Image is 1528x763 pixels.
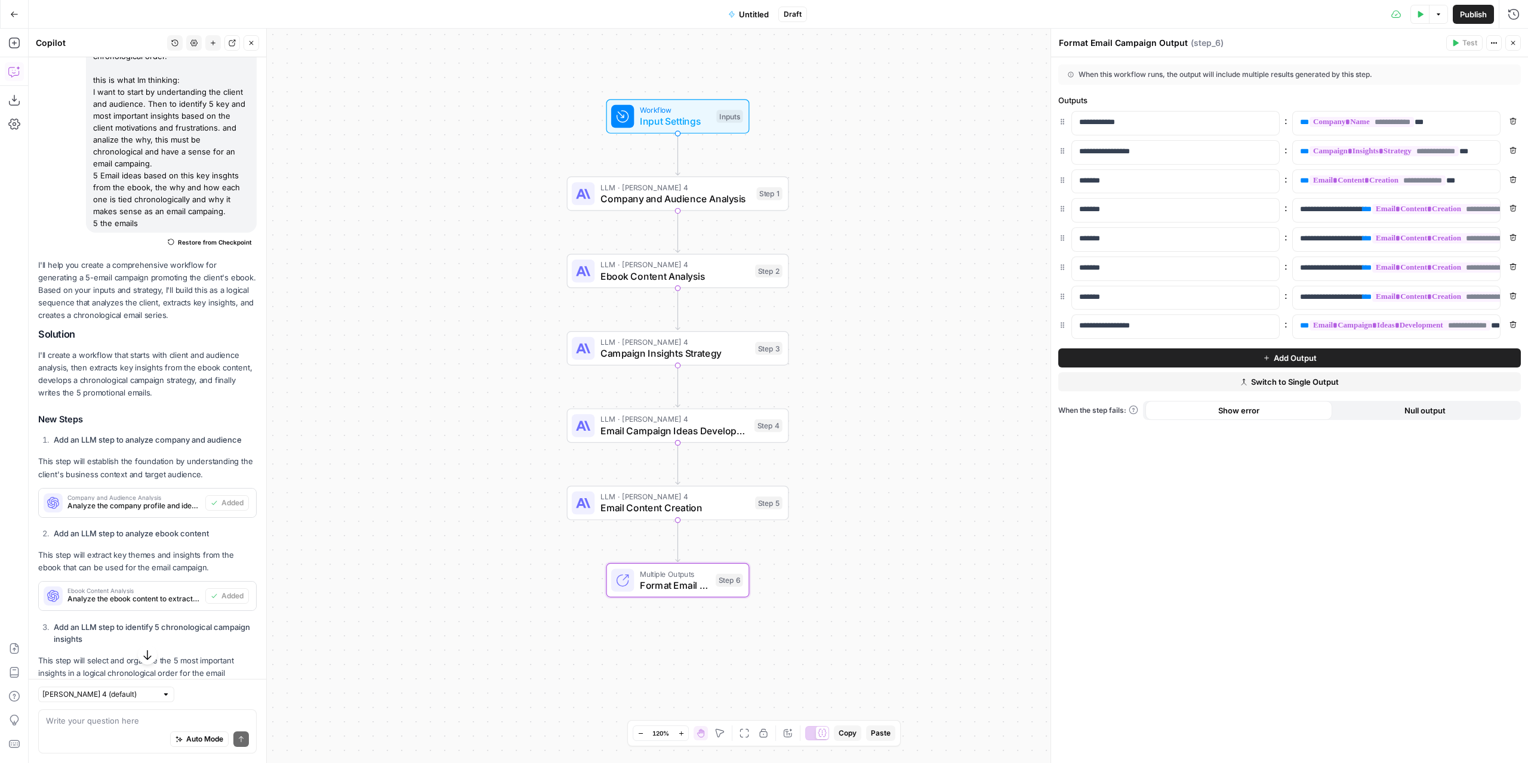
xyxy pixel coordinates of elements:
[600,491,750,502] span: LLM · [PERSON_NAME] 4
[67,594,201,604] span: Analyze the ebook content to extract key themes, insights, and valuable takeaways
[567,563,789,598] div: Multiple OutputsFormat Email Campaign OutputStep 6
[1058,348,1521,367] button: Add Output
[1404,404,1446,416] span: Null output
[38,654,257,692] p: This step will select and organize the 5 most important insights in a logical chronological order...
[866,725,895,741] button: Paste
[676,520,680,561] g: Edge from step_5 to step_6
[1218,404,1259,416] span: Show error
[600,413,748,425] span: LLM · [PERSON_NAME] 4
[640,104,711,116] span: Workflow
[676,288,680,329] g: Edge from step_2 to step_3
[1462,38,1477,48] span: Test
[755,496,783,509] div: Step 5
[54,529,209,538] strong: Add an LLM step to analyze ebook content
[721,5,776,24] button: Untitled
[221,591,244,601] span: Added
[67,588,201,594] span: Ebook Content Analysis
[38,349,257,400] p: I'll create a workflow that starts with client and audience analysis, then extracts key insights ...
[221,498,244,508] span: Added
[54,622,250,644] strong: Add an LLM step to identify 5 chronological campaign insights
[1284,172,1287,186] span: :
[676,442,680,484] g: Edge from step_4 to step_5
[1059,37,1188,49] textarea: Format Email Campaign Output
[42,688,157,700] input: Claude Sonnet 4 (default)
[739,8,769,20] span: Untitled
[600,191,751,206] span: Company and Audience Analysis
[754,419,783,433] div: Step 4
[839,728,857,739] span: Copy
[676,133,680,175] g: Edge from start to step_1
[1058,94,1521,106] div: Outputs
[600,181,751,193] span: LLM · [PERSON_NAME] 4
[600,424,748,438] span: Email Campaign Ideas Development
[1284,113,1287,128] span: :
[163,235,257,249] button: Restore from Checkpoint
[871,728,891,739] span: Paste
[178,237,252,247] span: Restore from Checkpoint
[1284,317,1287,331] span: :
[38,329,257,340] h2: Solution
[755,264,783,277] div: Step 2
[640,568,710,579] span: Multiple Outputs
[640,114,711,128] span: Input Settings
[567,177,789,211] div: LLM · [PERSON_NAME] 4Company and Audience AnalysisStep 1
[640,578,710,592] span: Format Email Campaign Output
[676,365,680,407] g: Edge from step_3 to step_4
[38,412,257,428] h3: New Steps
[600,346,750,360] span: Campaign Insights Strategy
[600,269,750,283] span: Ebook Content Analysis
[652,728,669,738] span: 120%
[1332,401,1519,420] button: Null output
[67,495,201,501] span: Company and Audience Analysis
[170,731,229,747] button: Auto Mode
[1284,288,1287,302] span: :
[1284,200,1287,215] span: :
[1284,259,1287,273] span: :
[1446,35,1483,51] button: Test
[1284,230,1287,244] span: :
[38,549,257,574] p: This step will extract key themes and insights from the ebook that can be used for the email camp...
[567,486,789,520] div: LLM · [PERSON_NAME] 4Email Content CreationStep 5
[600,336,750,347] span: LLM · [PERSON_NAME] 4
[1058,405,1138,416] a: When the step fails:
[205,495,249,511] button: Added
[205,588,249,604] button: Added
[784,9,802,20] span: Draft
[1284,143,1287,157] span: :
[186,734,223,745] span: Auto Mode
[755,342,783,355] div: Step 3
[38,455,257,480] p: This step will establish the foundation by understanding the client's business context and target...
[1460,8,1487,20] span: Publish
[67,501,201,511] span: Analyze the company profile and identify target audience characteristics, motivations, and pain p...
[600,259,750,270] span: LLM · [PERSON_NAME] 4
[676,211,680,252] g: Edge from step_1 to step_2
[1274,352,1317,364] span: Add Output
[567,254,789,288] div: LLM · [PERSON_NAME] 4Ebook Content AnalysisStep 2
[567,409,789,443] div: LLM · [PERSON_NAME] 4Email Campaign Ideas DevelopmentStep 4
[1068,69,1442,80] div: When this workflow runs, the output will include multiple results generated by this step.
[36,37,164,49] div: Copilot
[716,574,743,587] div: Step 6
[54,435,242,444] strong: Add an LLM step to analyze company and audience
[716,110,743,123] div: Inputs
[567,331,789,366] div: LLM · [PERSON_NAME] 4Campaign Insights StrategyStep 3
[757,187,783,200] div: Step 1
[1251,376,1339,388] span: Switch to Single Output
[1058,372,1521,391] button: Switch to Single Output
[38,259,257,322] p: I'll help you create a comprehensive workflow for generating a 5-email campaign promoting the cli...
[834,725,861,741] button: Copy
[567,99,789,134] div: WorkflowInput SettingsInputs
[600,501,750,515] span: Email Content Creation
[1191,37,1224,49] span: ( step_6 )
[1453,5,1494,24] button: Publish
